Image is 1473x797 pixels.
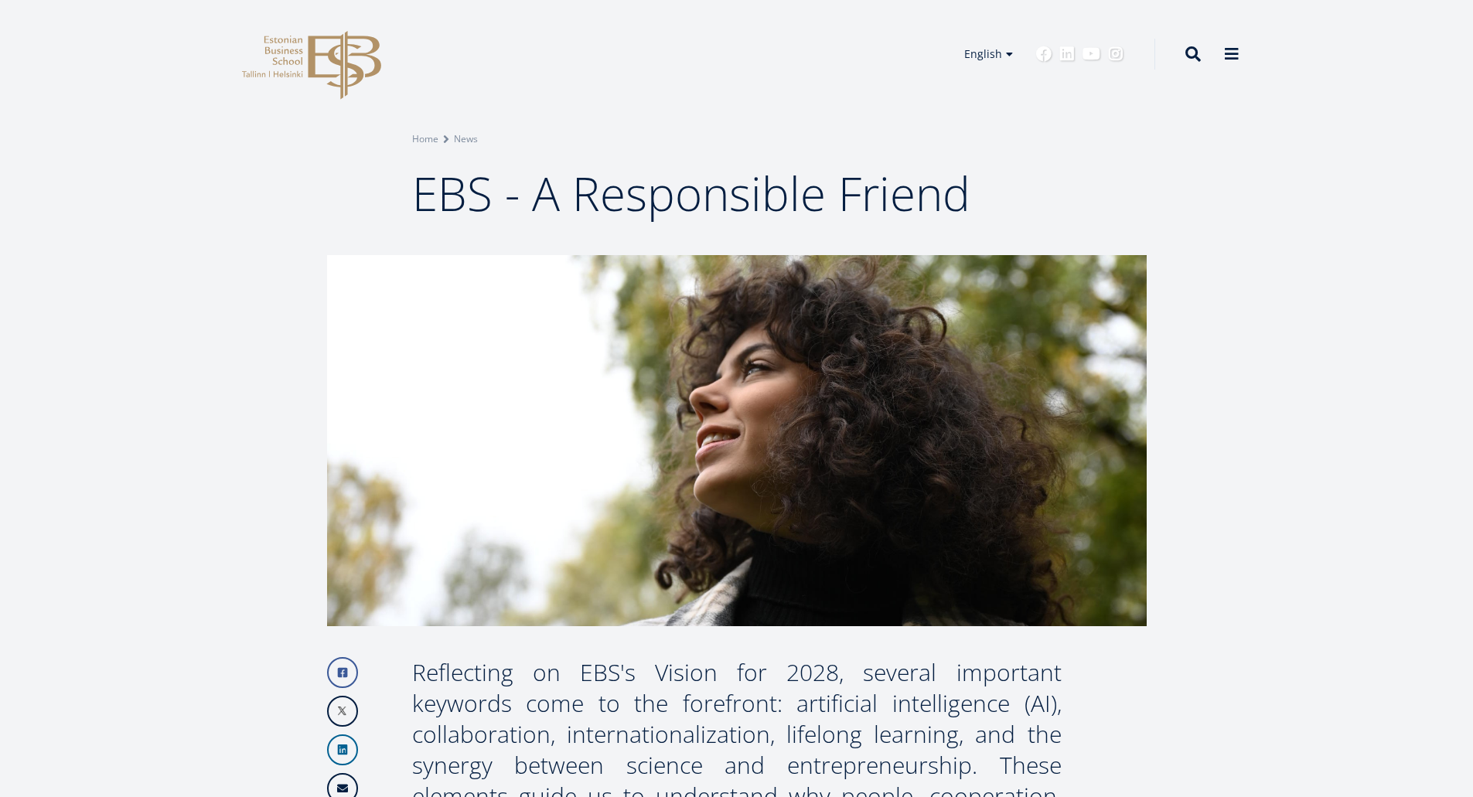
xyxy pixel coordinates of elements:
a: Youtube [1083,46,1100,62]
a: Instagram [1108,46,1124,62]
a: Facebook [1036,46,1052,62]
a: Linkedin [327,734,358,765]
a: News [454,131,478,147]
span: EBS - A Responsible Friend [412,162,970,225]
a: Home [412,131,438,147]
img: a [327,255,1147,626]
a: Facebook [327,657,358,688]
img: X [329,697,356,725]
a: Linkedin [1059,46,1075,62]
